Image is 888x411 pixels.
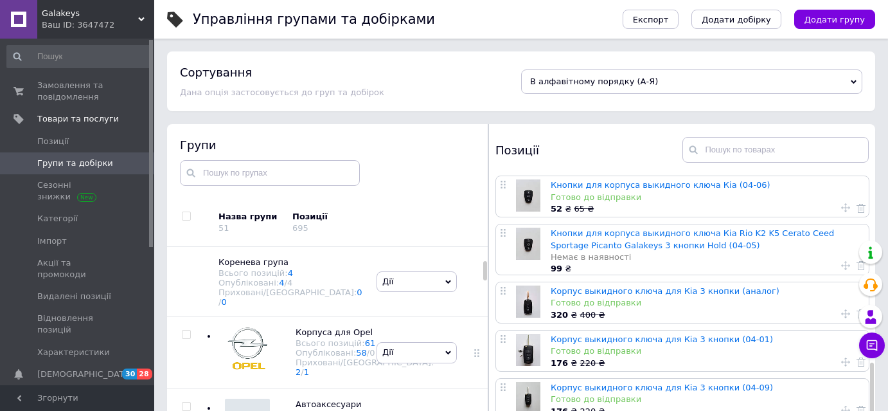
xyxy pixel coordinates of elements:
a: Корпус выкидного ключа для Кia 3 кнопки (04-01) [551,334,773,344]
span: / [285,278,293,288]
div: Готово до відправки [551,192,862,203]
span: Акції та промокоди [37,257,119,280]
a: Кнопки для корпуса выкидного ключа Кia (04-06) [551,180,770,190]
span: Відновлення позицій [37,313,119,336]
div: 51 [218,223,229,233]
span: Додати добірку [702,15,771,24]
span: Позиції [37,136,69,147]
div: 0 [369,348,375,358]
div: Всього позицій: [296,338,434,348]
span: Експорт [633,15,669,24]
span: Сезонні знижки [37,179,119,203]
span: В алфавітному порядку (А-Я) [530,77,658,86]
span: / [218,297,227,307]
a: 1 [304,367,309,377]
span: / [301,367,309,377]
h1: Управління групами та добірками [193,12,435,27]
span: Замовлення та повідомлення [37,80,119,103]
img: Корпуса для Opel [225,327,270,372]
a: 4 [288,268,293,278]
a: 58 [356,348,367,358]
div: Назва групи [218,211,283,223]
input: Пошук по групах [180,160,360,186]
span: Видалені позиції [37,291,111,302]
span: ₴ [551,204,574,214]
span: 28 [137,369,152,379]
b: 99 [551,264,562,273]
div: Готово до відправки [551,394,862,405]
span: Корпуса для Opel [296,327,373,337]
div: Ваш ID: 3647472 [42,19,154,31]
div: Готово до відправки [551,345,862,357]
span: Додати групу [804,15,865,24]
button: Додати групу [794,10,875,29]
div: Опубліковані: [218,278,364,288]
div: Приховані/[GEOGRAPHIC_DATA]: [218,288,364,307]
span: Дії [382,347,393,357]
span: / [367,348,375,358]
button: Додати добірку [691,10,781,29]
a: Видалити товар [857,308,866,320]
b: 320 [551,310,568,320]
span: Дії [382,277,393,286]
a: Кнопки для корпуса выкидного ключа Кia Rio K2 K5 Cerato Ceed Sportage Picanto Galakeys 3 кнопки H... [551,228,834,250]
a: Видалити товар [857,356,866,368]
a: 61 [365,338,376,348]
b: 176 [551,358,568,368]
a: 4 [279,278,284,288]
div: Групи [180,137,475,153]
span: Автоаксесуари [296,399,362,409]
h4: Сортування [180,66,252,79]
div: Немає в наявності [551,251,862,263]
span: Категорії [37,213,78,224]
input: Пошук [6,45,152,68]
div: Позиції [292,211,402,223]
span: 220 ₴ [580,358,605,368]
a: Видалити товар [857,202,866,214]
span: Коренева група [218,257,289,267]
a: 0 [221,297,226,307]
div: 695 [292,223,308,233]
button: Експорт [623,10,679,29]
span: ₴ [551,310,580,320]
div: Позиції [495,137,682,163]
a: 0 [357,288,362,297]
button: Чат з покупцем [859,333,885,358]
span: Групи та добірки [37,158,113,169]
div: Приховані/[GEOGRAPHIC_DATA]: [296,358,434,377]
input: Пошук по товарах [682,137,869,163]
div: Опубліковані: [296,348,434,358]
span: Імпорт [37,235,67,247]
span: [DEMOGRAPHIC_DATA] [37,369,132,380]
span: 400 ₴ [580,310,605,320]
div: ₴ [551,263,862,275]
span: ₴ [551,358,580,368]
div: Готово до відправки [551,297,862,309]
a: 2 [296,367,301,377]
span: Характеристики [37,347,110,358]
div: Всього позицій: [218,268,364,278]
a: Корпус выкидного ключа для Кia 3 кнопки (аналог) [551,286,779,296]
a: Видалити товар [857,260,866,271]
span: Galakeys [42,8,138,19]
div: 4 [287,278,292,288]
b: 52 [551,204,562,214]
span: Дана опція застосовується до груп та добірок [180,87,384,97]
span: 65 ₴ [574,204,594,214]
a: Корпус выкидного ключа для Кia 3 кнопки (04-09) [551,383,773,392]
span: Товари та послуги [37,113,119,125]
span: 30 [122,369,137,379]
